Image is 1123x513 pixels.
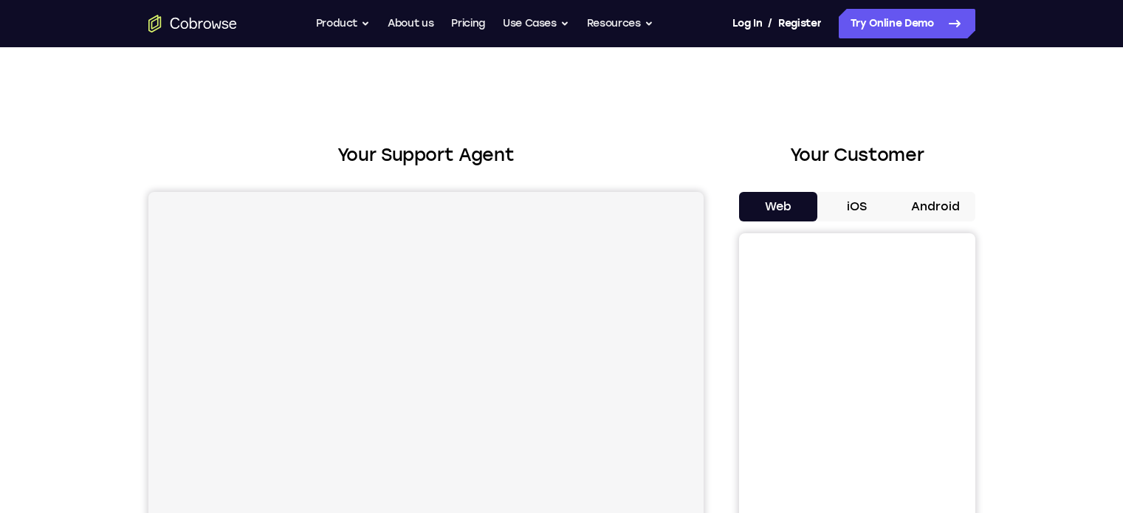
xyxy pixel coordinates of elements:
[316,9,371,38] button: Product
[388,9,433,38] a: About us
[451,9,485,38] a: Pricing
[768,15,772,32] span: /
[587,9,653,38] button: Resources
[817,192,896,221] button: iOS
[896,192,975,221] button: Android
[503,9,569,38] button: Use Cases
[778,9,821,38] a: Register
[148,15,237,32] a: Go to the home page
[148,142,704,168] h2: Your Support Agent
[732,9,762,38] a: Log In
[839,9,975,38] a: Try Online Demo
[739,142,975,168] h2: Your Customer
[739,192,818,221] button: Web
